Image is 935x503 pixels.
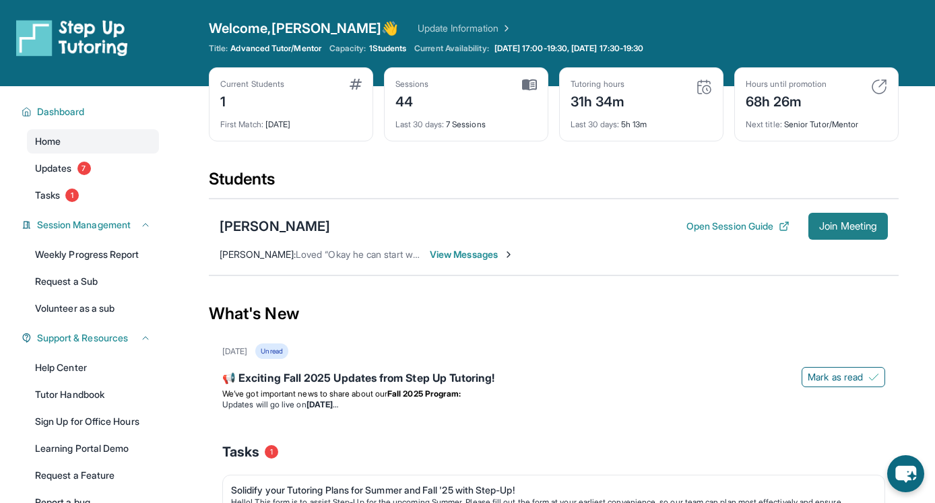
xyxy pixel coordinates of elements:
[492,43,647,54] a: [DATE] 17:00-19:30, [DATE] 17:30-19:30
[231,483,866,497] div: Solidify your Tutoring Plans for Summer and Fall '25 with Step-Up!
[35,189,60,202] span: Tasks
[395,90,429,111] div: 44
[871,79,887,95] img: card
[37,105,85,119] span: Dashboard
[222,346,247,357] div: [DATE]
[222,442,259,461] span: Tasks
[220,111,362,130] div: [DATE]
[27,409,159,434] a: Sign Up for Office Hours
[27,156,159,180] a: Updates7
[746,90,827,111] div: 68h 26m
[503,249,514,260] img: Chevron-Right
[808,213,888,240] button: Join Meeting
[35,162,72,175] span: Updates
[27,382,159,407] a: Tutor Handbook
[27,296,159,321] a: Volunteer as a sub
[65,189,79,202] span: 1
[414,43,488,54] span: Current Availability:
[494,43,644,54] span: [DATE] 17:00-19:30, [DATE] 17:30-19:30
[255,343,288,359] div: Unread
[307,399,338,409] strong: [DATE]
[27,356,159,380] a: Help Center
[220,217,330,236] div: [PERSON_NAME]
[222,399,885,410] li: Updates will go live on
[868,372,879,382] img: Mark as read
[746,111,887,130] div: Senior Tutor/Mentor
[209,43,228,54] span: Title:
[220,90,284,111] div: 1
[32,218,151,232] button: Session Management
[220,248,296,260] span: [PERSON_NAME] :
[522,79,537,91] img: card
[37,218,131,232] span: Session Management
[265,445,278,459] span: 1
[32,331,151,345] button: Support & Resources
[395,111,537,130] div: 7 Sessions
[571,79,625,90] div: Tutoring hours
[27,242,159,267] a: Weekly Progress Report
[230,43,321,54] span: Advanced Tutor/Mentor
[296,248,593,260] span: Loved “Okay he can start whenever since I told him and he logged in”
[329,43,366,54] span: Capacity:
[209,284,899,343] div: What's New
[430,248,514,261] span: View Messages
[498,22,512,35] img: Chevron Right
[571,119,619,129] span: Last 30 days :
[395,119,444,129] span: Last 30 days :
[686,220,789,233] button: Open Session Guide
[819,222,877,230] span: Join Meeting
[222,389,387,399] span: We’ve got important news to share about our
[887,455,924,492] button: chat-button
[802,367,885,387] button: Mark as read
[571,111,712,130] div: 5h 13m
[220,79,284,90] div: Current Students
[77,162,91,175] span: 7
[209,168,899,198] div: Students
[27,269,159,294] a: Request a Sub
[27,129,159,154] a: Home
[32,105,151,119] button: Dashboard
[746,119,782,129] span: Next title :
[696,79,712,95] img: card
[746,79,827,90] div: Hours until promotion
[571,90,625,111] div: 31h 34m
[27,183,159,207] a: Tasks1
[350,79,362,90] img: card
[395,79,429,90] div: Sessions
[222,370,885,389] div: 📢 Exciting Fall 2025 Updates from Step Up Tutoring!
[209,19,399,38] span: Welcome, [PERSON_NAME] 👋
[418,22,512,35] a: Update Information
[220,119,263,129] span: First Match :
[808,370,863,384] span: Mark as read
[27,436,159,461] a: Learning Portal Demo
[35,135,61,148] span: Home
[387,389,461,399] strong: Fall 2025 Program:
[369,43,407,54] span: 1 Students
[16,19,128,57] img: logo
[37,331,128,345] span: Support & Resources
[27,463,159,488] a: Request a Feature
